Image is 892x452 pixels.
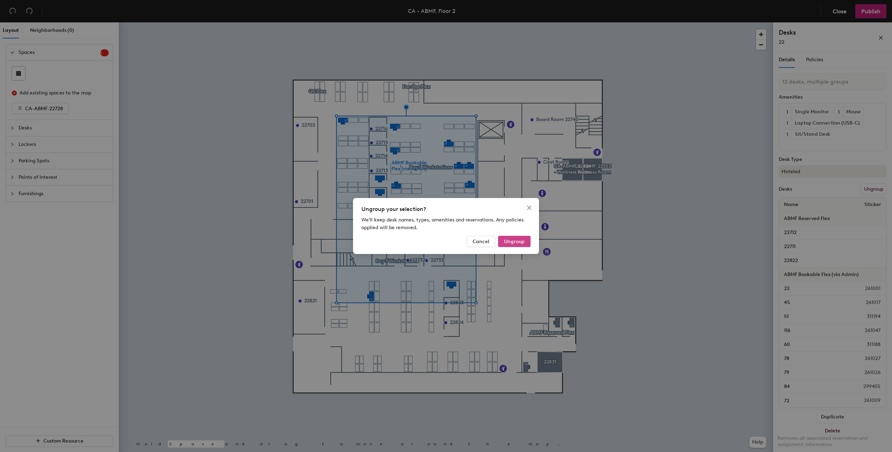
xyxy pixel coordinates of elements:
[473,239,489,245] span: Cancel
[526,205,532,211] span: close
[467,236,495,247] button: Cancel
[524,205,535,211] span: Close
[504,239,525,245] span: Ungroup
[361,205,531,213] div: Ungroup your selection?
[361,217,524,231] span: We'll keep desk names, types, amenities and reservations. Any policies applied will be removed.
[498,236,531,247] button: Ungroup
[524,202,535,213] button: Close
